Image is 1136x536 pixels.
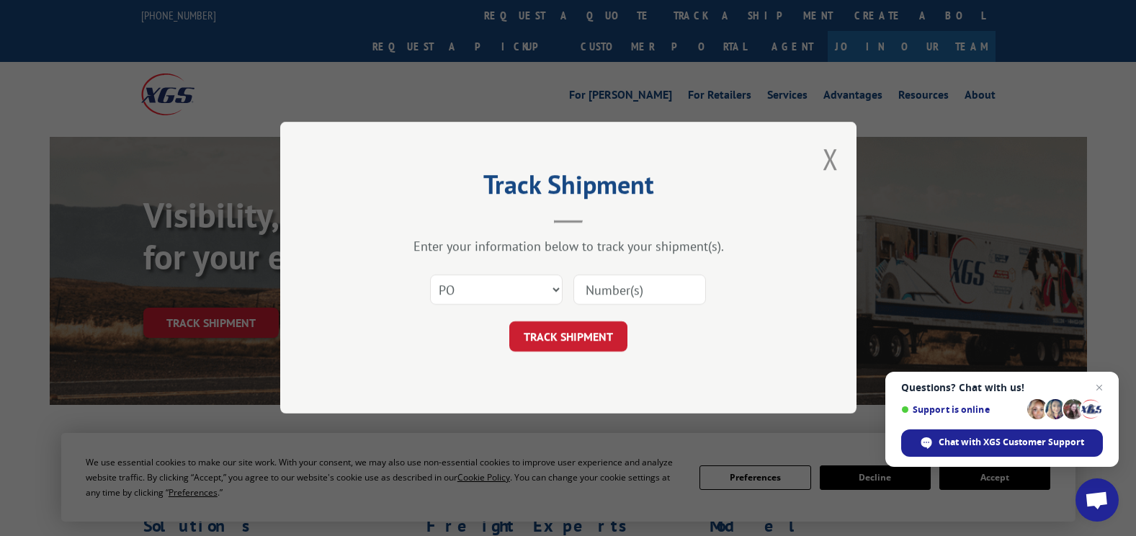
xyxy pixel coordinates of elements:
span: Questions? Chat with us! [901,382,1103,393]
span: Chat with XGS Customer Support [939,436,1084,449]
div: Enter your information below to track your shipment(s). [352,238,784,255]
div: Chat with XGS Customer Support [901,429,1103,457]
span: Close chat [1091,379,1108,396]
h2: Track Shipment [352,174,784,202]
input: Number(s) [573,275,706,305]
button: TRACK SHIPMENT [509,322,627,352]
button: Close modal [823,140,838,178]
span: Support is online [901,404,1022,415]
div: Open chat [1075,478,1119,522]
